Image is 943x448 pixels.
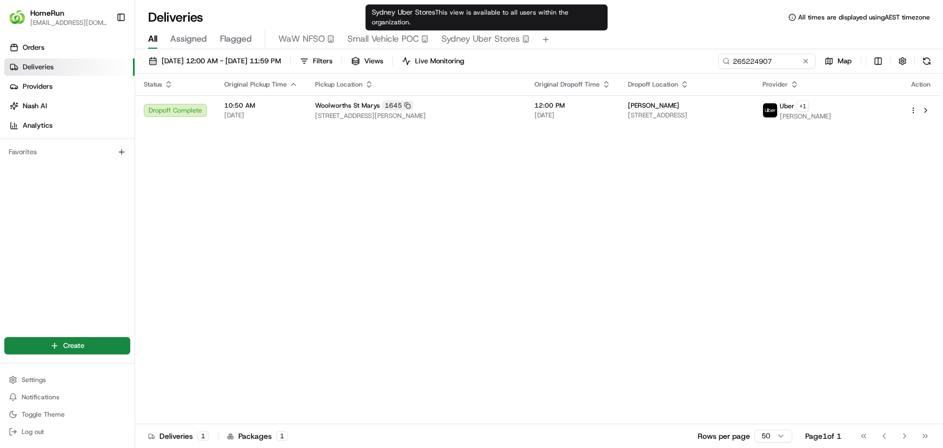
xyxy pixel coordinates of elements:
[4,117,135,134] a: Analytics
[4,4,112,30] button: HomeRunHomeRun[EMAIL_ADDRESS][DOMAIN_NAME]
[763,80,788,89] span: Provider
[347,32,419,45] span: Small Vehicle POC
[23,43,44,52] span: Orders
[4,78,135,95] a: Providers
[397,54,469,69] button: Live Monitoring
[442,32,520,45] span: Sydney Uber Stores
[23,121,52,130] span: Analytics
[144,80,162,89] span: Status
[30,18,108,27] button: [EMAIL_ADDRESS][DOMAIN_NAME]
[4,58,135,76] a: Deliveries
[148,9,203,26] h1: Deliveries
[628,80,678,89] span: Dropoff Location
[276,431,288,441] div: 1
[197,431,209,441] div: 1
[628,101,679,110] span: [PERSON_NAME]
[372,8,569,27] span: This view is available to all users within the organization.
[780,112,831,121] span: [PERSON_NAME]
[315,80,363,89] span: Pickup Location
[4,424,130,439] button: Log out
[534,111,611,120] span: [DATE]
[4,407,130,422] button: Toggle Theme
[415,56,464,66] span: Live Monitoring
[780,102,794,110] span: Uber
[805,431,841,442] div: Page 1 of 1
[364,56,383,66] span: Views
[63,341,84,351] span: Create
[23,82,52,91] span: Providers
[22,410,65,419] span: Toggle Theme
[909,80,932,89] div: Action
[534,80,600,89] span: Original Dropoff Time
[23,101,47,111] span: Nash AI
[224,111,298,120] span: [DATE]
[224,101,298,110] span: 10:50 AM
[315,101,380,110] span: Woolworths St Marys
[220,32,252,45] span: Flagged
[22,427,44,436] span: Log out
[224,80,287,89] span: Original Pickup Time
[162,56,281,66] span: [DATE] 12:00 AM - [DATE] 11:59 PM
[170,32,207,45] span: Assigned
[698,431,750,442] p: Rows per page
[919,54,934,69] button: Refresh
[295,54,337,69] button: Filters
[798,13,930,22] span: All times are displayed using AEST timezone
[382,101,413,110] div: 1645
[148,32,157,45] span: All
[278,32,325,45] span: WaW NFSO
[148,431,209,442] div: Deliveries
[315,111,517,120] span: [STREET_ADDRESS][PERSON_NAME]
[4,39,135,56] a: Orders
[30,8,64,18] button: HomeRun
[820,54,857,69] button: Map
[628,111,745,120] span: [STREET_ADDRESS]
[718,54,815,69] input: Type to search
[23,62,53,72] span: Deliveries
[797,100,809,112] button: +1
[838,56,852,66] span: Map
[144,54,286,69] button: [DATE] 12:00 AM - [DATE] 11:59 PM
[763,103,777,117] img: uber-new-logo.jpeg
[365,4,607,30] div: Sydney Uber Stores
[227,431,288,442] div: Packages
[4,97,135,115] a: Nash AI
[313,56,332,66] span: Filters
[22,393,59,401] span: Notifications
[22,375,46,384] span: Settings
[4,372,130,387] button: Settings
[9,9,26,26] img: HomeRun
[346,54,388,69] button: Views
[4,143,130,161] div: Favorites
[4,390,130,405] button: Notifications
[4,337,130,354] button: Create
[534,101,611,110] span: 12:00 PM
